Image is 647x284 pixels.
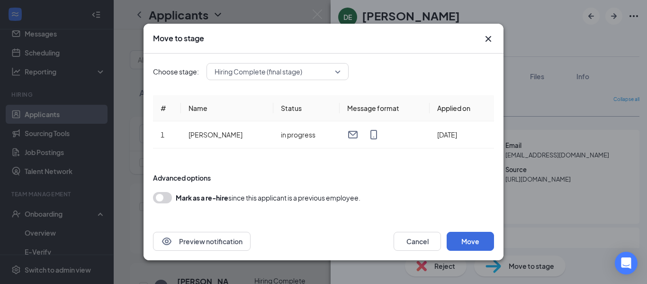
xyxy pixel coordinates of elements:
[176,193,228,202] b: Mark as a re-hire
[161,130,164,139] span: 1
[176,192,360,203] div: since this applicant is a previous employee.
[153,173,494,183] div: Advanced options
[181,95,273,121] th: Name
[273,121,340,148] td: in progress
[394,232,441,251] button: Cancel
[273,95,340,121] th: Status
[181,121,273,148] td: [PERSON_NAME]
[447,232,494,251] button: Move
[215,64,302,79] span: Hiring Complete (final stage)
[615,252,638,275] div: Open Intercom Messenger
[430,95,494,121] th: Applied on
[430,121,494,148] td: [DATE]
[340,95,430,121] th: Message format
[347,129,359,140] svg: Email
[483,33,494,45] button: Close
[483,33,494,45] svg: Cross
[153,66,199,77] span: Choose stage:
[153,95,181,121] th: #
[161,236,172,247] svg: Eye
[368,129,379,140] svg: MobileSms
[153,232,251,251] button: EyePreview notification
[153,33,204,44] h3: Move to stage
